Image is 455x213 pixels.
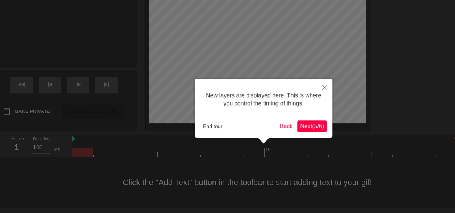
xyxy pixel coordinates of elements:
button: Close [316,79,332,95]
button: Back [277,120,296,132]
div: New layers are displayed here. This is where you control the timing of things. [200,84,327,115]
button: End tour [200,121,225,132]
span: Next ( 5 / 6 ) [300,123,324,129]
button: Next [297,120,327,132]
